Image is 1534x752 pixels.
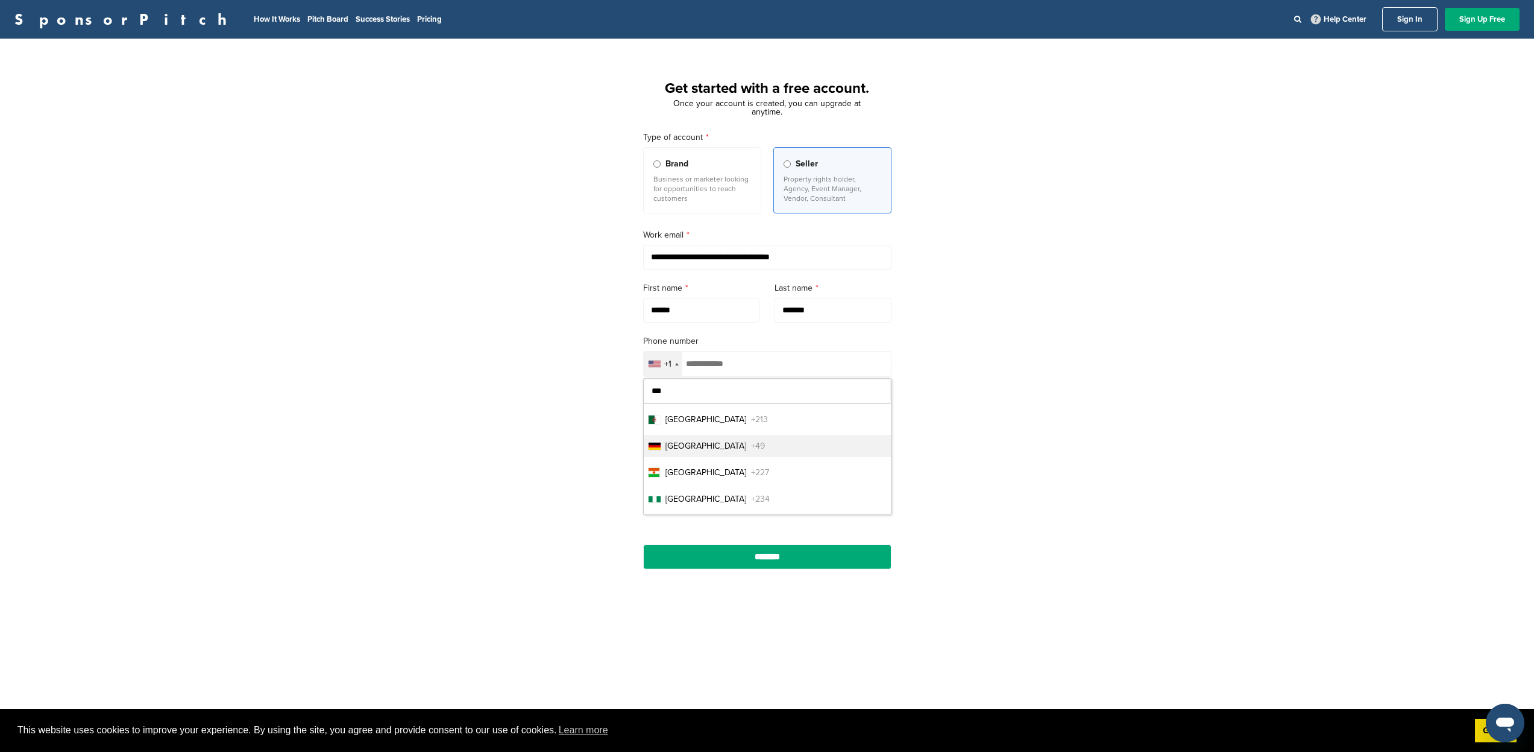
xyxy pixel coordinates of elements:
div: Selected country [644,352,682,376]
a: Success Stories [356,14,410,24]
span: [GEOGRAPHIC_DATA] [665,413,746,426]
a: Sign In [1382,7,1438,31]
input: Brand Business or marketer looking for opportunities to reach customers [653,160,661,168]
a: learn more about cookies [557,721,610,739]
input: Seller Property rights holder, Agency, Event Manager, Vendor, Consultant [784,160,791,168]
span: +213 [751,413,768,426]
label: Last name [775,282,891,295]
span: This website uses cookies to improve your experience. By using the site, you agree and provide co... [17,721,1465,739]
span: [GEOGRAPHIC_DATA] [665,440,746,452]
a: Help Center [1309,12,1369,27]
a: dismiss cookie message [1475,719,1517,743]
label: Work email [643,229,891,242]
label: Type of account [643,131,891,144]
p: Business or marketer looking for opportunities to reach customers [653,174,751,203]
label: First name [643,282,760,295]
span: +227 [751,466,769,479]
div: +1 [664,360,671,368]
span: Brand [665,157,688,171]
a: Pricing [417,14,442,24]
span: [GEOGRAPHIC_DATA] [665,466,746,479]
span: Once your account is created, you can upgrade at anytime. [673,98,861,117]
span: +49 [751,440,765,452]
ul: List of countries [644,403,891,514]
iframe: Button to launch messaging window [1486,704,1524,742]
span: [GEOGRAPHIC_DATA] [665,493,746,505]
p: Property rights holder, Agency, Event Manager, Vendor, Consultant [784,174,881,203]
label: Phone number [643,335,891,348]
span: Seller [796,157,818,171]
a: How It Works [254,14,300,24]
a: Pitch Board [307,14,348,24]
span: +234 [751,493,770,505]
a: Sign Up Free [1445,8,1520,31]
a: SponsorPitch [14,11,234,27]
h1: Get started with a free account. [629,78,906,100]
